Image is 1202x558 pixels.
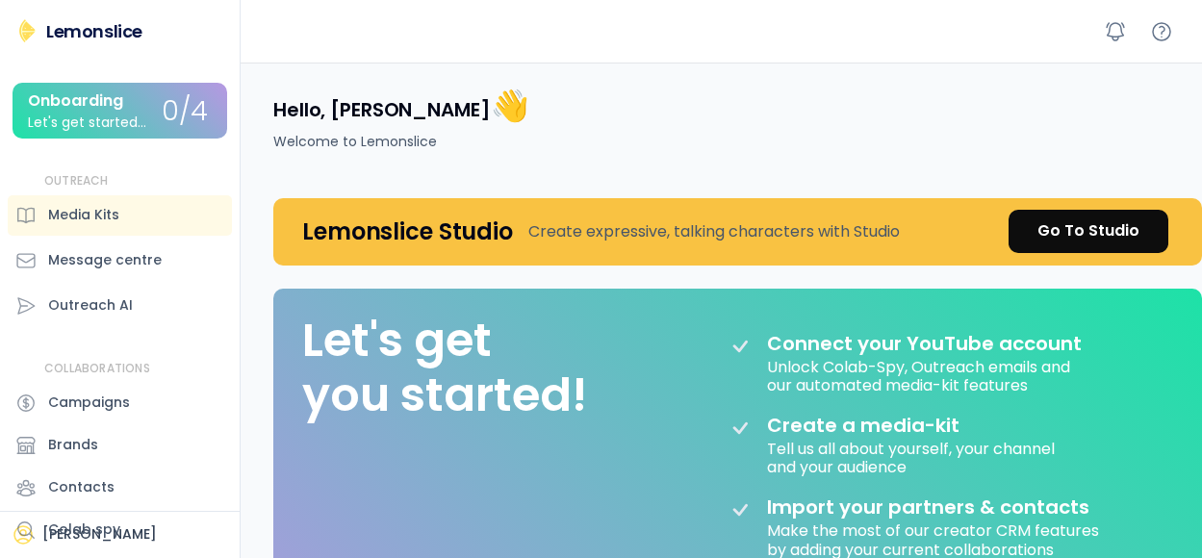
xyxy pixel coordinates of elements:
[48,477,115,497] div: Contacts
[46,19,142,43] div: Lemonslice
[48,205,119,225] div: Media Kits
[44,173,109,190] div: OUTREACH
[48,295,133,316] div: Outreach AI
[48,435,98,455] div: Brands
[273,86,528,126] h4: Hello, [PERSON_NAME]
[767,495,1089,519] div: Import your partners & contacts
[15,19,38,42] img: Lemonslice
[48,393,130,413] div: Campaigns
[44,361,150,377] div: COLLABORATIONS
[767,355,1074,394] div: Unlock Colab-Spy, Outreach emails and our automated media-kit features
[767,414,1008,437] div: Create a media-kit
[162,97,208,127] div: 0/4
[28,115,146,130] div: Let's get started...
[1037,219,1139,242] div: Go To Studio
[528,220,900,243] div: Create expressive, talking characters with Studio
[491,84,529,127] font: 👋
[767,332,1082,355] div: Connect your YouTube account
[302,313,587,423] div: Let's get you started!
[48,250,162,270] div: Message centre
[48,520,120,540] div: Colab spy
[767,437,1059,476] div: Tell us all about yourself, your channel and your audience
[28,92,123,110] div: Onboarding
[1009,210,1168,253] a: Go To Studio
[767,519,1103,558] div: Make the most of our creator CRM features by adding your current collaborations
[273,132,437,152] div: Welcome to Lemonslice
[302,216,513,246] h4: Lemonslice Studio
